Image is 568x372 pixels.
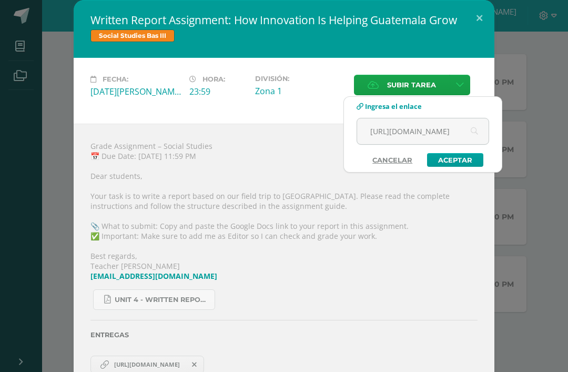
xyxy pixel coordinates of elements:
h2: Written Report Assignment: How Innovation Is Helping Guatemala Grow [90,13,478,27]
input: Ej. www.google.com [357,118,489,144]
label: División: [255,75,346,83]
div: [DATE][PERSON_NAME] [90,86,181,97]
span: Hora: [202,75,225,83]
span: Fecha: [103,75,128,83]
a: Aceptar [427,153,483,167]
a: Unit 4 - Written Report Assignment_ How Innovation Is Helping [GEOGRAPHIC_DATA] Grow.pdf [93,289,215,310]
span: [URL][DOMAIN_NAME] [109,360,185,369]
span: Social Studies Bas III [90,29,175,42]
label: Entregas [90,331,478,339]
div: 23:59 [189,86,247,97]
span: Remover entrega [186,359,204,370]
span: Ingresa el enlace [365,102,422,111]
a: Cancelar [362,153,423,167]
a: [EMAIL_ADDRESS][DOMAIN_NAME] [90,271,217,281]
span: Subir tarea [387,75,436,95]
span: Unit 4 - Written Report Assignment_ How Innovation Is Helping [GEOGRAPHIC_DATA] Grow.pdf [115,296,209,304]
div: Zona 1 [255,85,346,97]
